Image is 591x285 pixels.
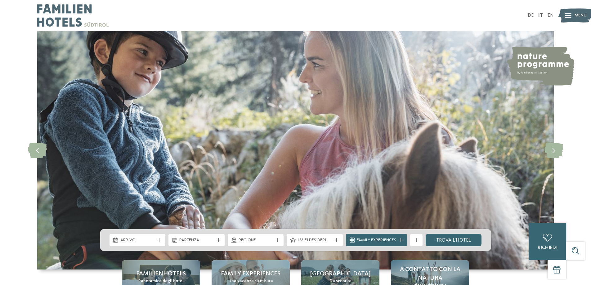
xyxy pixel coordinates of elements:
span: Regione [239,237,273,243]
img: Family hotel Alto Adige: the happy family places! [37,31,554,269]
span: Familienhotels [136,269,186,278]
span: Menu [575,12,587,19]
a: EN [548,13,554,18]
a: richiedi [529,223,566,260]
span: I miei desideri [298,237,332,243]
span: Da scoprire [329,278,351,284]
span: richiedi [538,245,557,250]
span: Family experiences [221,269,280,278]
a: IT [538,13,543,18]
span: [GEOGRAPHIC_DATA] [310,269,371,278]
span: Arrivo [120,237,155,243]
img: nature programme by Familienhotels Südtirol [506,47,574,86]
a: DE [528,13,534,18]
span: Partenza [179,237,214,243]
a: trova l’hotel [426,234,482,246]
span: Panoramica degli hotel [138,278,184,284]
span: Family Experiences [357,237,396,243]
span: Una vacanza su misura [228,278,273,284]
span: A contatto con la natura [397,265,463,283]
